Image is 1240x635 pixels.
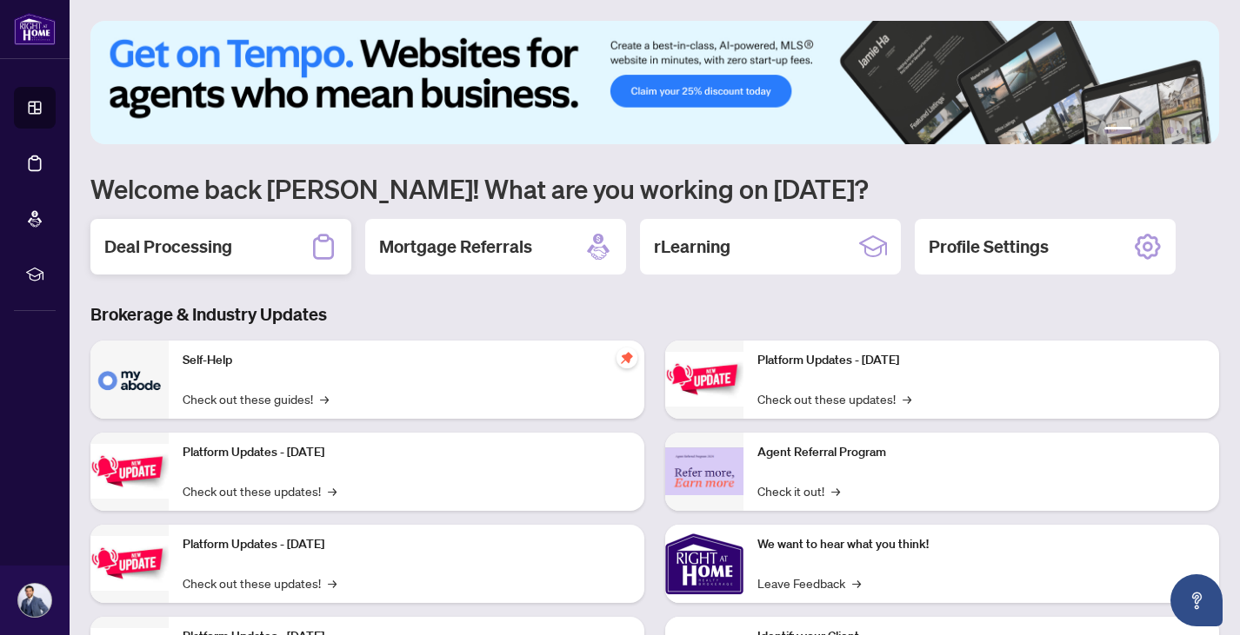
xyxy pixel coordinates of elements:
span: → [831,481,840,500]
p: We want to hear what you think! [757,535,1205,554]
span: → [903,389,911,408]
h2: rLearning [654,235,730,259]
img: logo [14,13,56,45]
img: We want to hear what you think! [665,525,743,603]
img: Self-Help [90,341,169,419]
p: Platform Updates - [DATE] [183,443,630,462]
p: Agent Referral Program [757,443,1205,462]
h1: Welcome back [PERSON_NAME]! What are you working on [DATE]? [90,172,1219,205]
a: Check out these updates!→ [183,481,337,500]
a: Check out these updates!→ [183,573,337,592]
button: 5 [1181,127,1188,134]
h2: Deal Processing [104,235,232,259]
img: Profile Icon [18,584,51,617]
button: 1 [1104,127,1132,134]
img: Platform Updates - June 23, 2025 [665,352,743,407]
h3: Brokerage & Industry Updates [90,302,1219,327]
a: Check it out!→ [757,481,840,500]
a: Check out these guides!→ [183,389,329,408]
img: Platform Updates - September 16, 2025 [90,444,169,499]
img: Agent Referral Program [665,447,743,495]
span: → [852,573,861,592]
span: → [320,389,329,408]
span: → [328,481,337,500]
img: Platform Updates - July 21, 2025 [90,536,169,591]
h2: Mortgage Referrals [379,235,532,259]
p: Platform Updates - [DATE] [757,351,1205,370]
button: 3 [1153,127,1160,134]
a: Check out these updates!→ [757,389,911,408]
h2: Profile Settings [929,235,1049,259]
button: Open asap [1170,574,1223,626]
button: 4 [1167,127,1174,134]
button: 6 [1195,127,1202,134]
p: Self-Help [183,351,630,370]
span: → [328,573,337,592]
p: Platform Updates - [DATE] [183,535,630,554]
img: Slide 0 [90,21,1219,144]
span: pushpin [617,347,637,368]
button: 2 [1139,127,1146,134]
a: Leave Feedback→ [757,573,861,592]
